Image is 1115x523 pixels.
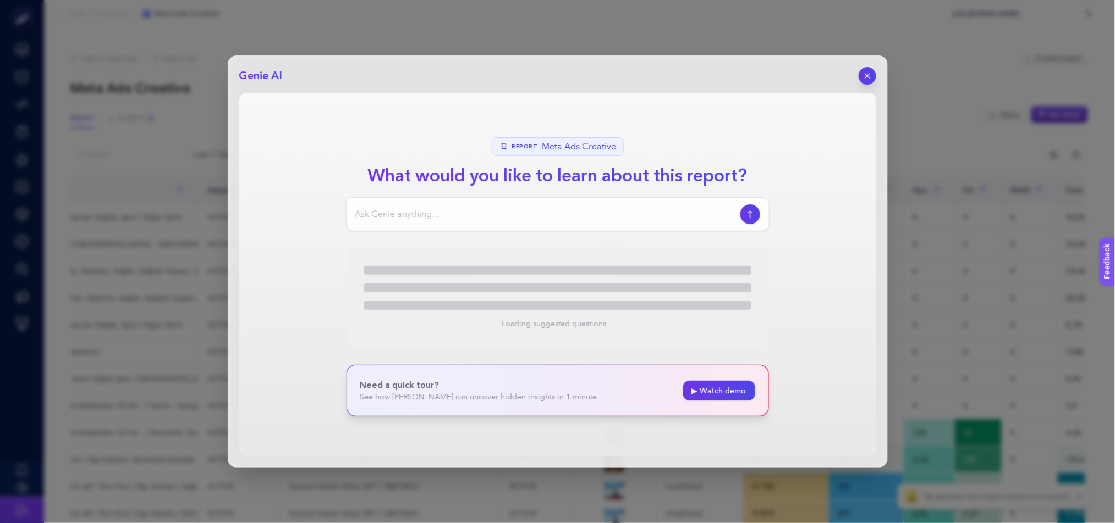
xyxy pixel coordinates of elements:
h1: What would you like to learn about this report? [359,163,756,189]
p: Need a quick tour? [360,379,600,392]
p: See how [PERSON_NAME] can uncover hidden insights in 1 minute. [360,392,600,403]
a: ▶ Watch demo [683,381,755,400]
h2: Genie AI [239,68,283,84]
span: Feedback [7,3,42,12]
span: Meta Ads Creative [542,140,617,153]
input: Ask Genie anything... [355,208,736,221]
span: Report [512,143,538,151]
p: Loading suggested questions... [364,319,751,330]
